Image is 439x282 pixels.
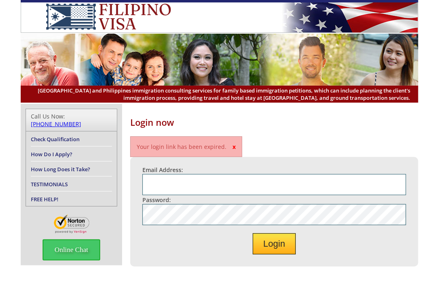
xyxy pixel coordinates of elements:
a: How Do I Apply? [31,151,72,158]
label: Email Address: [142,166,183,174]
span: [GEOGRAPHIC_DATA] and Philippines immigration consulting services for family based immigration pe... [29,87,410,101]
a: Check Qualification [31,136,80,143]
h1: Login now [130,116,418,128]
div: Call Us Now: [31,112,112,128]
button: Login [253,233,296,254]
span: Online Chat [43,239,101,260]
a: FREE HELP! [31,196,58,203]
a: [PHONE_NUMBER] [31,120,81,128]
span: x [232,143,236,151]
label: Password: [142,196,171,204]
a: TESTIMONIALS [31,181,68,188]
a: How Long Does it Take? [31,166,90,173]
p: Your login link has been expired. [130,136,242,157]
